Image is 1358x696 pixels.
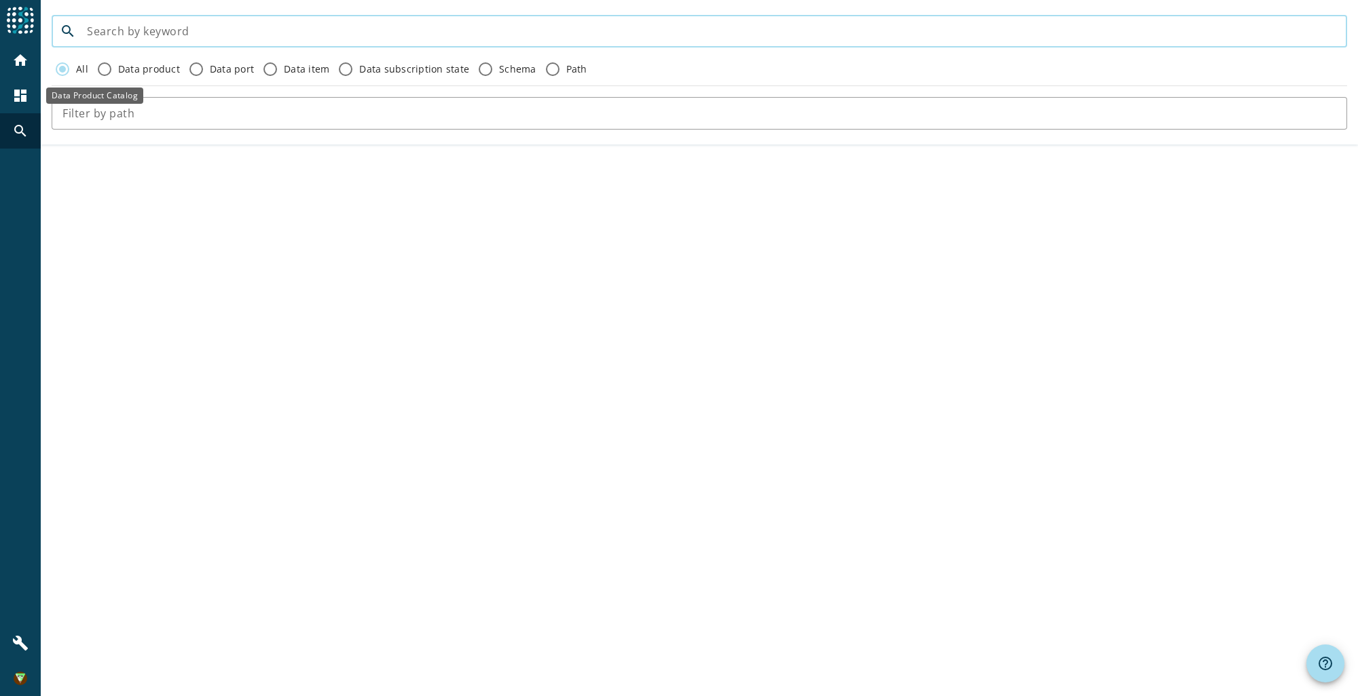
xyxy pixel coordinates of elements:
[12,123,29,139] mat-icon: search
[356,62,469,76] label: Data subscription state
[87,23,1336,39] input: Search by keyword
[12,52,29,69] mat-icon: home
[115,62,180,76] label: Data product
[12,635,29,651] mat-icon: build
[73,62,88,76] label: All
[46,88,143,104] div: Data Product Catalog
[7,7,34,34] img: spoud-logo.svg
[12,88,29,104] mat-icon: dashboard
[496,62,536,76] label: Schema
[281,62,329,76] label: Data item
[52,23,84,39] mat-icon: search
[14,672,27,685] img: 11564d625e1ef81f76cd95267eaef640
[62,105,1336,121] input: Filter by path
[207,62,254,76] label: Data port
[564,62,587,76] label: Path
[1317,655,1334,672] mat-icon: help_outline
